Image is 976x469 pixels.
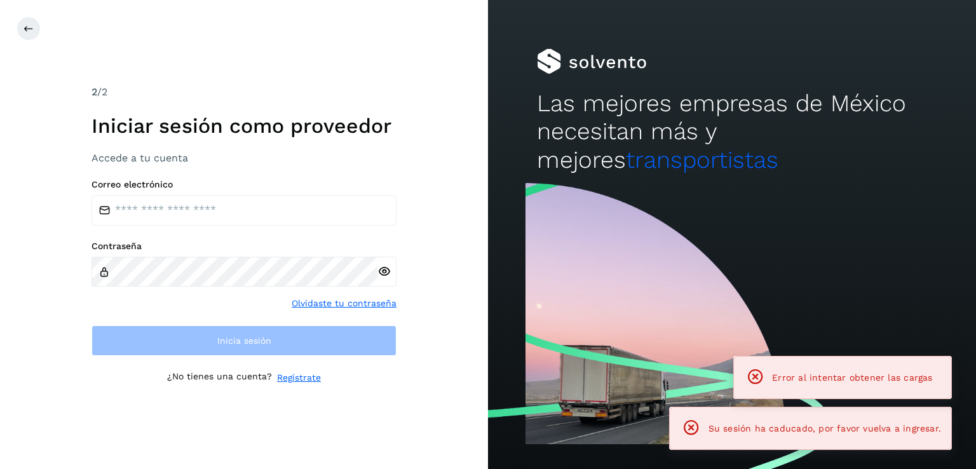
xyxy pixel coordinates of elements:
[772,372,932,383] span: Error al intentar obtener las cargas
[167,371,272,384] p: ¿No tienes una cuenta?
[91,152,396,164] h3: Accede a tu cuenta
[91,86,97,98] span: 2
[91,325,396,356] button: Inicia sesión
[292,297,396,310] a: Olvidaste tu contraseña
[91,114,396,138] h1: Iniciar sesión como proveedor
[537,90,927,174] h2: Las mejores empresas de México necesitan más y mejores
[277,371,321,384] a: Regístrate
[91,179,396,190] label: Correo electrónico
[91,241,396,252] label: Contraseña
[708,423,941,433] span: Su sesión ha caducado, por favor vuelva a ingresar.
[217,336,271,345] span: Inicia sesión
[91,85,396,100] div: /2
[626,146,778,173] span: transportistas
